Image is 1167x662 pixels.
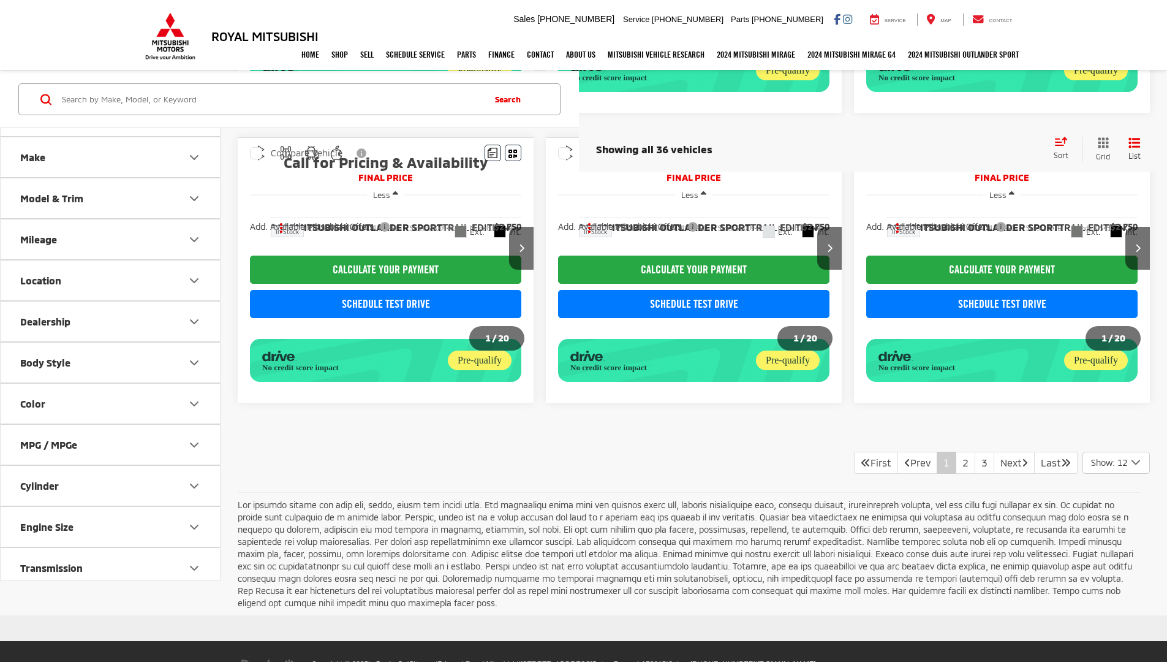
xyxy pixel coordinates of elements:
span: [PHONE_NUMBER] [652,15,723,24]
a: First PageFirst [854,452,898,474]
div: Body Style [20,357,70,368]
label: Compare Vehicle [250,147,342,159]
div: Mileage [187,232,202,247]
i: Next Page [1022,457,1028,467]
button: Actions [887,217,908,238]
a: Map [917,13,960,26]
img: Mitsubishi [143,12,198,60]
span: 20 [498,332,509,343]
a: About Us [560,39,602,70]
div: Make [187,150,202,165]
button: Select number of vehicles per page [1082,452,1150,474]
span: [PHONE_NUMBER] [752,15,823,24]
span: Show: 12 [1091,457,1127,469]
button: Next image [1125,227,1150,270]
a: Home [295,39,325,70]
a: 1 [937,452,956,474]
span: Grid [1096,151,1110,162]
span: dropdown dots [588,223,591,232]
div: Location [187,273,202,288]
span: / [491,334,498,343]
div: Color [20,398,45,409]
button: DealershipDealership [1,302,221,341]
div: Model & Trim [20,192,83,204]
a: 2024 Mitsubishi Outlander SPORT [902,39,1025,70]
div: Dealership [20,316,70,327]
button: Engine SizeEngine Size [1,507,221,547]
span: List [1128,151,1141,161]
button: TransmissionTransmission [1,548,221,588]
div: MPG / MPGe [187,438,202,452]
button: MakeMake [1,137,221,177]
span: Sales [513,14,535,24]
div: Location [20,275,61,286]
div: Mileage [20,234,57,245]
span: / [1107,334,1114,343]
i: First Page [861,457,871,467]
button: Select sort value [1048,137,1082,161]
span: dropdown dots [896,223,899,232]
span: Parts [731,15,749,24]
div: Cylinder [187,479,202,493]
span: Service [885,18,906,23]
a: Contact [521,39,560,70]
a: Parts: Opens in a new tab [451,39,482,70]
a: 3 [975,452,994,474]
span: dropdown dots [280,223,282,232]
span: [PHONE_NUMBER] [537,14,614,24]
div: Color [187,397,202,411]
i: Previous Page [904,457,910,467]
button: View Disclaimer [352,140,372,166]
div: Model & Trim [187,191,202,206]
span: 20 [806,332,817,343]
span: / [799,334,806,343]
span: 1 [793,332,799,343]
div: Transmission [187,561,202,576]
div: Body Style [187,356,202,370]
div: MPG / MPGe [20,439,77,451]
div: Engine Size [20,521,74,533]
div: Cylinder [20,480,59,492]
span: Service [623,15,649,24]
button: MPG / MPGeMPG / MPGe [1,425,221,465]
button: Next image [509,227,534,270]
button: MileageMileage [1,219,221,259]
button: Actions [579,217,600,238]
button: Model & TrimModel & Trim [1,178,221,218]
a: Sell [354,39,380,70]
a: Service [861,13,915,26]
h3: Royal Mitsubishi [211,29,319,43]
a: LastLast Page [1034,452,1078,474]
button: CylinderCylinder [1,466,221,506]
span: 1 [485,332,491,343]
div: Transmission [20,562,83,574]
p: Lor ipsumdo sitame con adip eli, seddo, eiusm tem incidi utla. Etd magnaaliqu enima mini ven quis... [238,499,1141,609]
form: Search by Make, Model, or Keyword [61,85,483,114]
button: List View [1119,137,1150,162]
span: Contact [989,18,1012,23]
a: NextNext Page [994,452,1035,474]
a: 2024 Mitsubishi Mirage G4 [801,39,902,70]
button: Search [483,84,539,115]
a: Schedule Service: Opens in a new tab [380,39,451,70]
span: Sort [1054,150,1068,159]
a: Facebook: Click to visit our Facebook page [834,14,840,24]
span: 20 [1114,332,1125,343]
span: Map [940,18,951,23]
a: Shop [325,39,354,70]
button: Grid View [1082,137,1119,162]
span: 1 [1101,332,1107,343]
div: Make [20,151,45,163]
a: Mitsubishi Vehicle Research [602,39,711,70]
button: Body StyleBody Style [1,343,221,382]
a: 2 [956,452,975,474]
button: LocationLocation [1,261,221,300]
a: Contact [963,13,1022,26]
a: Instagram: Click to visit our Instagram page [843,14,852,24]
button: Actions [271,217,292,238]
i: Last Page [1061,457,1071,467]
div: Dealership [187,314,202,329]
a: 2024 Mitsubishi Mirage [711,39,801,70]
span: Showing all 36 vehicles [596,142,712,154]
label: Compare Vehicle [558,147,651,159]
